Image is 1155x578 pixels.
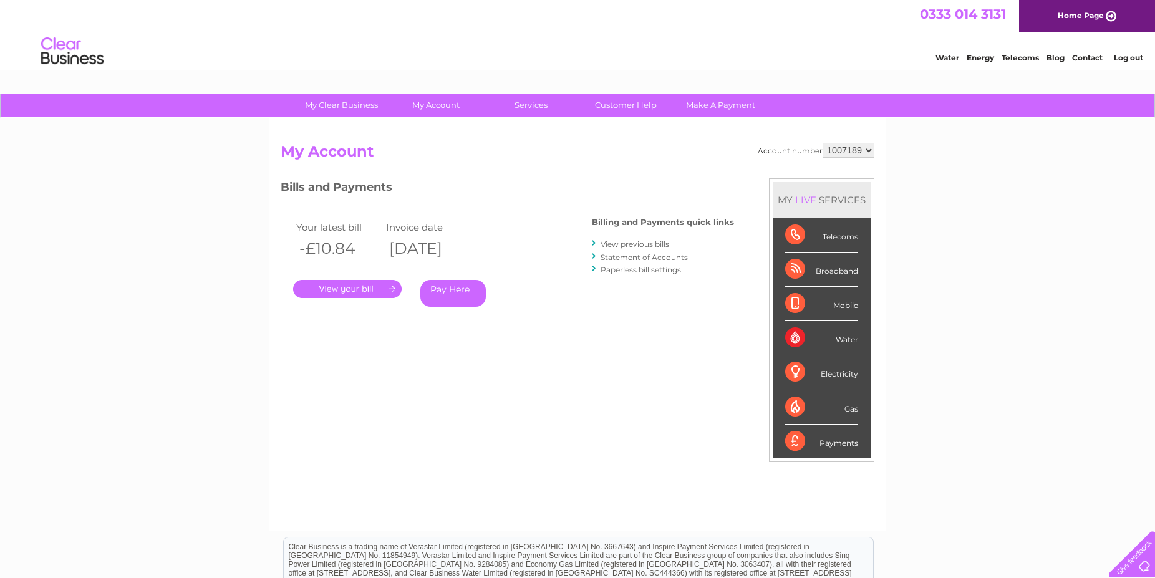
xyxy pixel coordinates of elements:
[669,94,772,117] a: Make A Payment
[601,265,681,274] a: Paperless bill settings
[293,280,402,298] a: .
[1072,53,1103,62] a: Contact
[1002,53,1039,62] a: Telecoms
[601,253,688,262] a: Statement of Accounts
[385,94,488,117] a: My Account
[290,94,393,117] a: My Clear Business
[935,53,959,62] a: Water
[281,143,874,166] h2: My Account
[574,94,677,117] a: Customer Help
[785,355,858,390] div: Electricity
[920,6,1006,22] a: 0333 014 3131
[785,218,858,253] div: Telecoms
[793,194,819,206] div: LIVE
[1114,53,1143,62] a: Log out
[293,219,383,236] td: Your latest bill
[601,239,669,249] a: View previous bills
[773,182,871,218] div: MY SERVICES
[1046,53,1065,62] a: Blog
[758,143,874,158] div: Account number
[785,425,858,458] div: Payments
[785,321,858,355] div: Water
[420,280,486,307] a: Pay Here
[383,236,473,261] th: [DATE]
[480,94,582,117] a: Services
[967,53,994,62] a: Energy
[785,390,858,425] div: Gas
[592,218,734,227] h4: Billing and Payments quick links
[785,287,858,321] div: Mobile
[383,219,473,236] td: Invoice date
[281,178,734,200] h3: Bills and Payments
[284,7,873,60] div: Clear Business is a trading name of Verastar Limited (registered in [GEOGRAPHIC_DATA] No. 3667643...
[293,236,383,261] th: -£10.84
[41,32,104,70] img: logo.png
[785,253,858,287] div: Broadband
